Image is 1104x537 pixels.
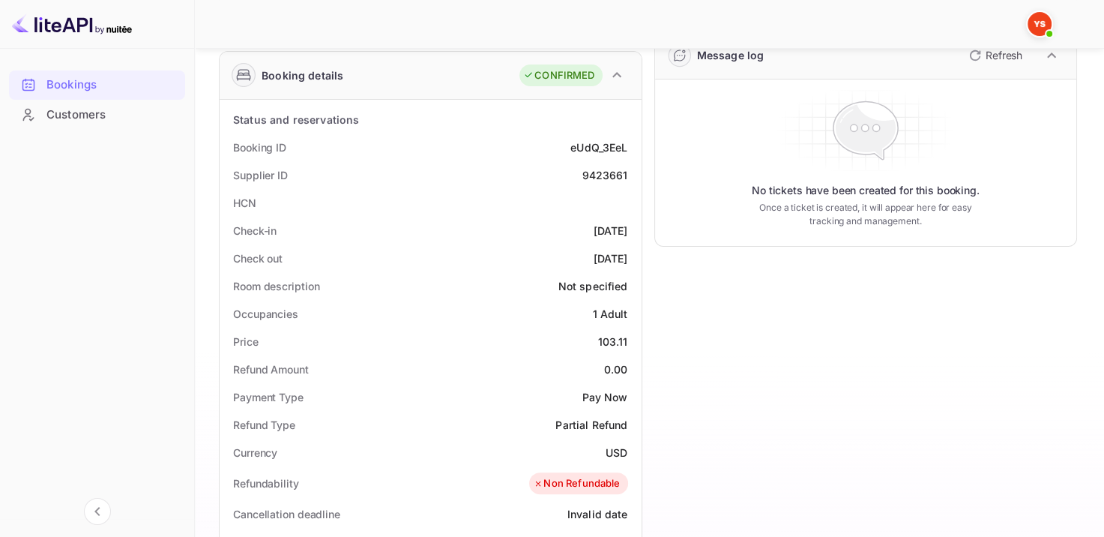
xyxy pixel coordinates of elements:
div: Customers [9,100,185,130]
p: Once a ticket is created, it will appear here for easy tracking and management. [752,201,978,228]
button: Refresh [960,43,1028,67]
div: HCN [233,195,256,211]
div: Booking ID [233,139,286,155]
div: Check-in [233,223,277,238]
div: Non Refundable [533,476,620,491]
div: 0.00 [604,361,628,377]
div: Currency [233,445,277,460]
div: 1 Adult [592,306,627,322]
div: Refund Amount [233,361,309,377]
div: Room description [233,278,319,294]
div: Bookings [9,70,185,100]
div: Not specified [558,278,628,294]
div: Refund Type [233,417,295,433]
p: No tickets have been created for this booking. [752,183,980,198]
div: Customers [46,106,178,124]
a: Bookings [9,70,185,98]
div: Check out [233,250,283,266]
div: Refundability [233,475,299,491]
img: LiteAPI logo [12,12,132,36]
div: Bookings [46,76,178,94]
div: Booking details [262,67,343,83]
div: Supplier ID [233,167,288,183]
div: [DATE] [594,250,628,266]
div: Occupancies [233,306,298,322]
div: Status and reservations [233,112,359,127]
img: Yandex Support [1028,12,1052,36]
div: 103.11 [598,334,628,349]
div: Payment Type [233,389,304,405]
div: Invalid date [567,506,628,522]
div: Partial Refund [555,417,627,433]
div: Pay Now [582,389,627,405]
div: Cancellation deadline [233,506,340,522]
div: eUdQ_3EeL [570,139,627,155]
p: Refresh [986,47,1022,63]
div: 9423661 [582,167,627,183]
button: Collapse navigation [84,498,111,525]
a: Customers [9,100,185,128]
div: Price [233,334,259,349]
div: CONFIRMED [523,68,594,83]
div: [DATE] [594,223,628,238]
div: Message log [697,47,764,63]
div: USD [606,445,627,460]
